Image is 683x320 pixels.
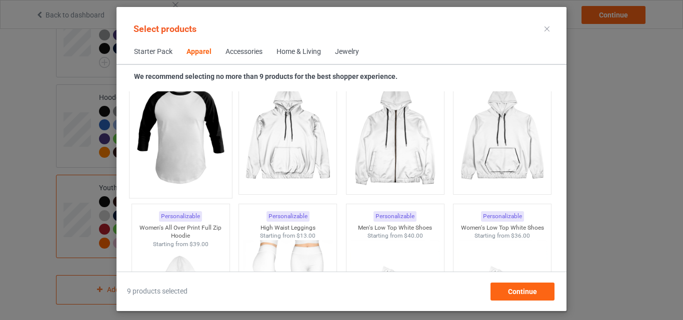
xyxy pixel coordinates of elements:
div: Women's Low Top White Shoes [453,224,551,232]
img: regular.jpg [350,77,440,189]
div: Accessories [225,47,262,57]
img: regular.jpg [243,77,332,189]
div: Apparel [186,47,211,57]
strong: We recommend selecting no more than 9 products for the best shopper experience. [134,72,397,80]
div: Starting from [132,240,229,249]
span: Select products [133,23,196,34]
span: Starter Pack [127,40,179,64]
div: Home & Living [276,47,321,57]
span: Continue [508,288,537,296]
div: Personalizable [266,211,309,222]
div: Personalizable [373,211,416,222]
div: High Waist Leggings [239,224,336,232]
span: 9 products selected [127,287,187,297]
span: $40.00 [404,232,423,239]
div: Personalizable [481,211,524,222]
img: regular.jpg [457,77,547,189]
span: $13.00 [296,232,315,239]
span: $36.00 [511,232,530,239]
div: Jewelry [335,47,359,57]
div: Starting from [346,232,444,240]
div: Continue [490,283,554,301]
div: Men's Low Top White Shoes [346,224,444,232]
span: $39.00 [189,241,208,248]
div: Personalizable [159,211,202,222]
div: Starting from [453,232,551,240]
div: Starting from [239,232,336,240]
div: Women's All Over Print Full Zip Hoodie [132,224,229,240]
img: regular.jpg [133,75,227,193]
